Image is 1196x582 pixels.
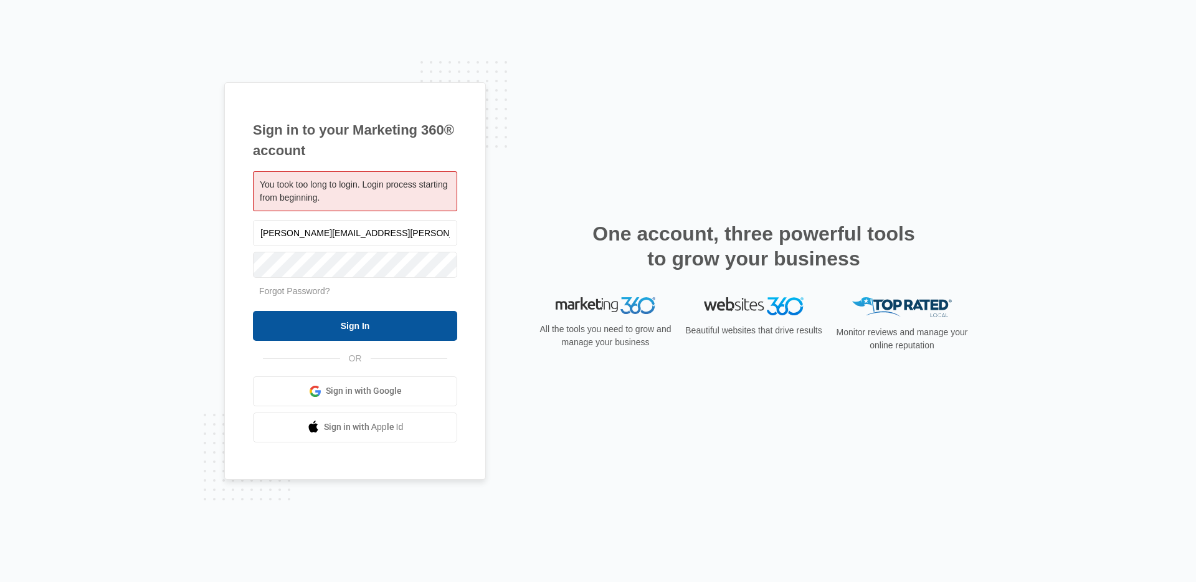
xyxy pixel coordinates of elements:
[536,323,675,349] p: All the tools you need to grow and manage your business
[259,286,330,296] a: Forgot Password?
[684,324,823,337] p: Beautiful websites that drive results
[253,120,457,161] h1: Sign in to your Marketing 360® account
[324,421,404,434] span: Sign in with Apple Id
[253,220,457,246] input: Email
[340,352,371,365] span: OR
[832,326,972,352] p: Monitor reviews and manage your online reputation
[253,413,457,442] a: Sign in with Apple Id
[589,221,919,271] h2: One account, three powerful tools to grow your business
[253,311,457,341] input: Sign In
[253,376,457,406] a: Sign in with Google
[260,179,447,203] span: You took too long to login. Login process starting from beginning.
[852,297,952,318] img: Top Rated Local
[556,297,655,315] img: Marketing 360
[704,297,804,315] img: Websites 360
[326,384,402,398] span: Sign in with Google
